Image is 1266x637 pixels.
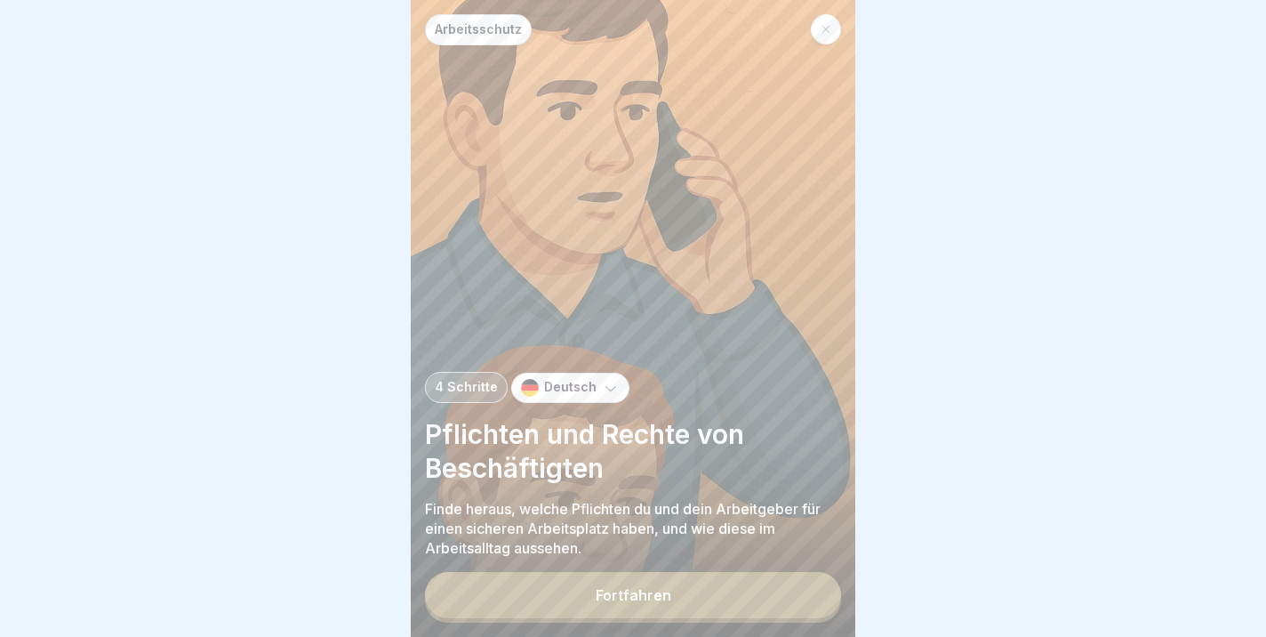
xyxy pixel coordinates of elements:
[596,587,671,603] div: Fortfahren
[425,499,841,558] p: Finde heraus, welche Pflichten du und dein Arbeitgeber für einen sicheren Arbeitsplatz haben, und...
[435,22,522,37] p: Arbeitsschutz
[435,380,498,395] p: 4 Schritte
[521,379,539,397] img: de.svg
[425,417,841,485] p: Pflichten und Rechte von Beschäftigten
[544,380,597,395] p: Deutsch
[425,572,841,618] button: Fortfahren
